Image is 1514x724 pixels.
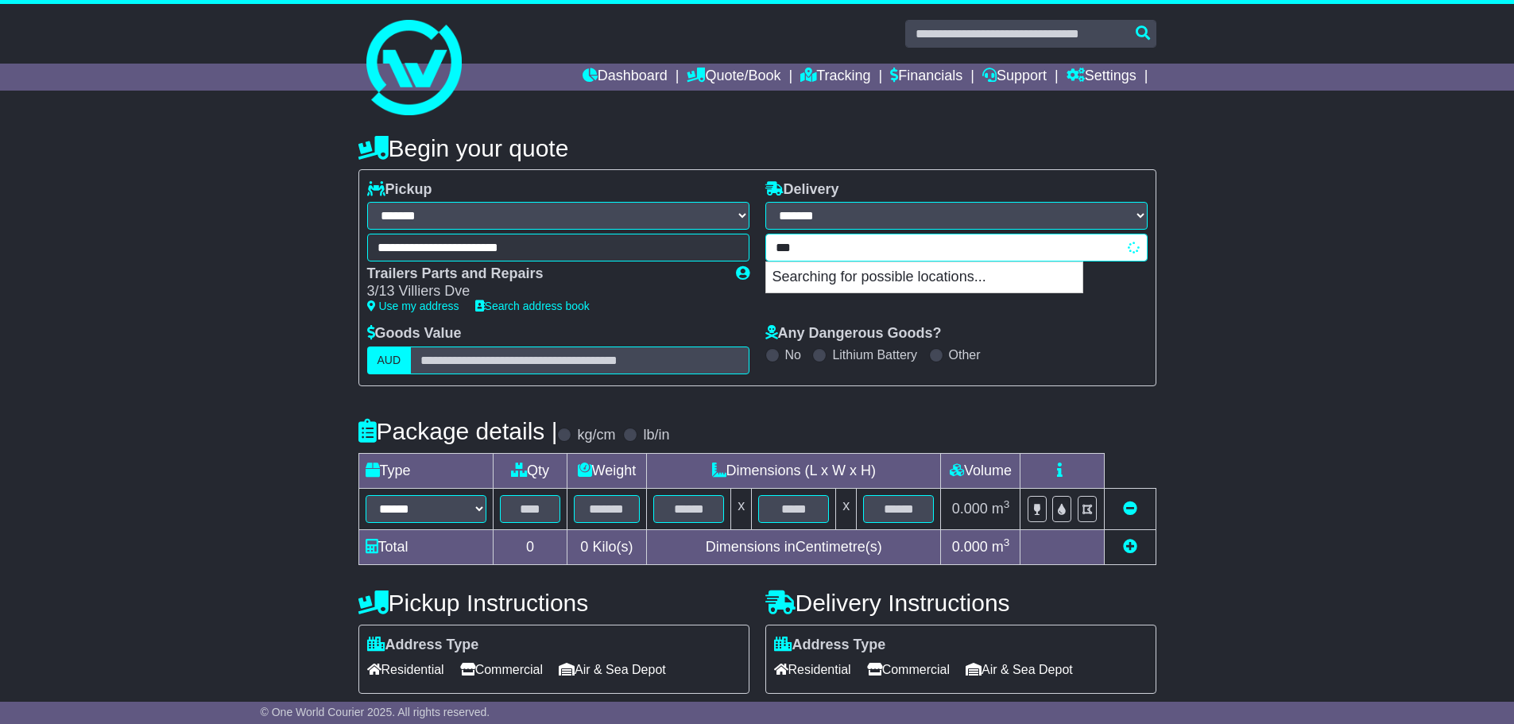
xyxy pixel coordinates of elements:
[367,300,459,312] a: Use my address
[992,501,1010,517] span: m
[494,529,567,564] td: 0
[800,64,870,91] a: Tracking
[836,488,857,529] td: x
[577,427,615,444] label: kg/cm
[358,453,494,488] td: Type
[952,501,988,517] span: 0.000
[785,347,801,362] label: No
[687,64,780,91] a: Quote/Book
[358,418,558,444] h4: Package details |
[966,657,1073,682] span: Air & Sea Depot
[580,539,588,555] span: 0
[358,529,494,564] td: Total
[647,453,941,488] td: Dimensions (L x W x H)
[1004,498,1010,510] sup: 3
[367,637,479,654] label: Address Type
[475,300,590,312] a: Search address book
[890,64,962,91] a: Financials
[367,657,444,682] span: Residential
[643,427,669,444] label: lb/in
[358,590,749,616] h4: Pickup Instructions
[567,529,646,564] td: Kilo(s)
[1123,501,1137,517] a: Remove this item
[992,539,1010,555] span: m
[867,657,950,682] span: Commercial
[766,262,1082,292] p: Searching for possible locations...
[1067,64,1136,91] a: Settings
[583,64,668,91] a: Dashboard
[765,325,942,343] label: Any Dangerous Goods?
[559,657,666,682] span: Air & Sea Depot
[949,347,981,362] label: Other
[367,347,412,374] label: AUD
[832,347,917,362] label: Lithium Battery
[1004,536,1010,548] sup: 3
[941,453,1020,488] td: Volume
[774,637,886,654] label: Address Type
[765,234,1148,261] typeahead: Please provide city
[731,488,752,529] td: x
[1123,539,1137,555] a: Add new item
[460,657,543,682] span: Commercial
[367,325,462,343] label: Goods Value
[567,453,646,488] td: Weight
[358,135,1156,161] h4: Begin your quote
[367,265,720,283] div: Trailers Parts and Repairs
[367,181,432,199] label: Pickup
[952,539,988,555] span: 0.000
[494,453,567,488] td: Qty
[647,529,941,564] td: Dimensions in Centimetre(s)
[367,283,720,300] div: 3/13 Villiers Dve
[982,64,1047,91] a: Support
[774,657,851,682] span: Residential
[261,706,490,718] span: © One World Courier 2025. All rights reserved.
[765,181,839,199] label: Delivery
[765,590,1156,616] h4: Delivery Instructions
